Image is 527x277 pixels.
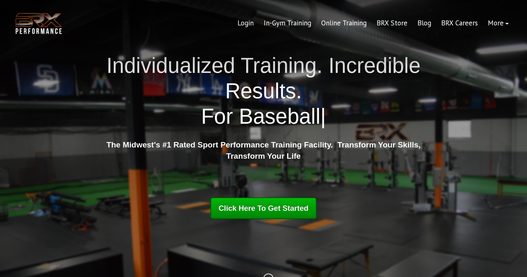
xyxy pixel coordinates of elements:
[103,53,424,130] h1: Individualized Training. Incredible Results.
[201,105,320,128] span: For Baseball
[412,13,436,33] a: Blog
[485,237,527,277] iframe: Chat Widget
[232,13,259,33] a: Login
[219,204,309,212] span: Click Here To Get Started
[210,197,317,219] a: Click Here To Get Started
[436,13,483,33] a: BRX Careers
[483,13,514,33] a: More
[14,11,64,36] img: BRX Transparent Logo-2
[106,140,420,160] strong: The Midwest's #1 Rated Sport Performance Training Facility. Transform Your Skills, Transform Your...
[259,13,316,33] a: In-Gym Training
[372,13,412,33] a: BRX Store
[232,13,514,33] div: Navigation Menu
[320,105,326,128] span: |
[316,13,372,33] a: Online Training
